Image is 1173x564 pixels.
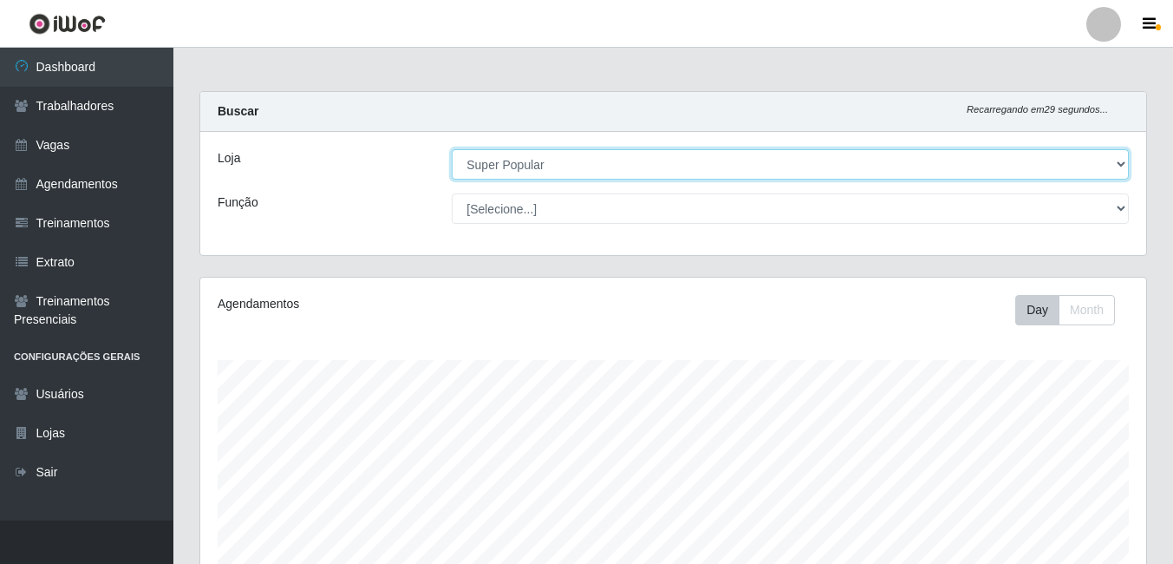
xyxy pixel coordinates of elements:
[1015,295,1059,325] button: Day
[1015,295,1129,325] div: Toolbar with button groups
[218,149,240,167] label: Loja
[218,295,582,313] div: Agendamentos
[218,104,258,118] strong: Buscar
[218,193,258,212] label: Função
[29,13,106,35] img: CoreUI Logo
[967,104,1108,115] i: Recarregando em 29 segundos...
[1059,295,1115,325] button: Month
[1015,295,1115,325] div: First group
